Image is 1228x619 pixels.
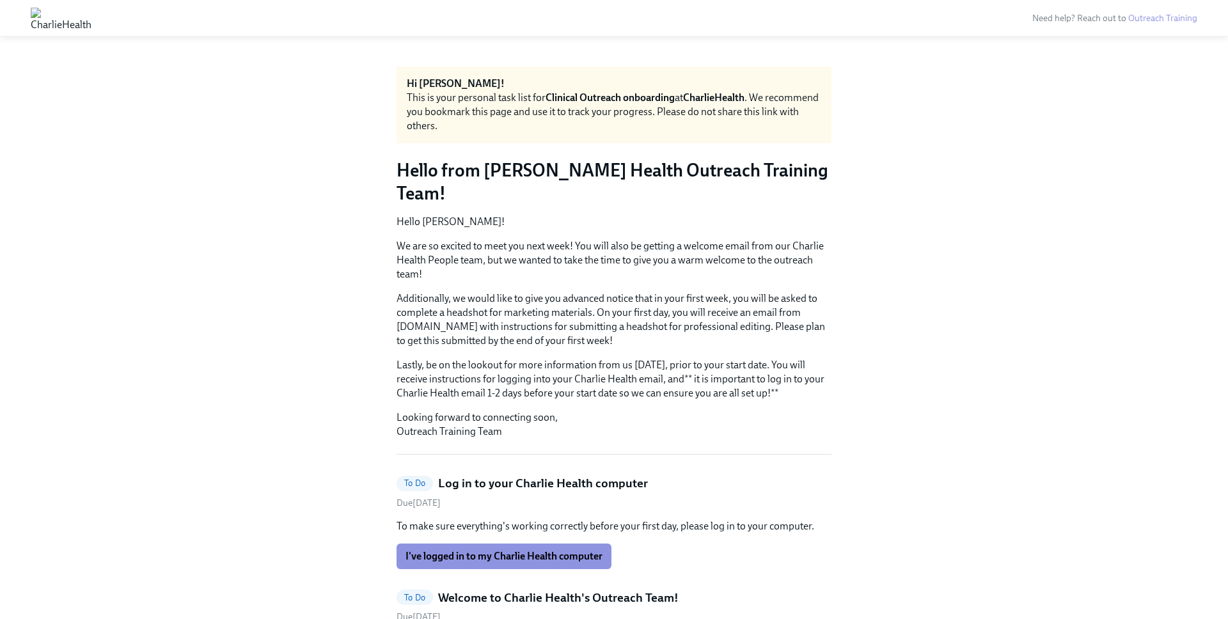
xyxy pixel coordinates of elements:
img: CharlieHealth [31,8,91,28]
span: To Do [397,593,433,602]
button: I've logged in to my Charlie Health computer [397,544,611,569]
strong: Clinical Outreach onboarding [546,91,675,104]
span: To Do [397,478,433,488]
h5: Welcome to Charlie Health's Outreach Team! [438,590,679,606]
p: Additionally, we would like to give you advanced notice that in your first week, you will be aske... [397,292,831,348]
p: Lastly, be on the lookout for more information from us [DATE], prior to your start date. You will... [397,358,831,400]
a: To DoLog in to your Charlie Health computerDue[DATE] [397,475,831,509]
span: I've logged in to my Charlie Health computer [405,550,602,563]
p: Looking forward to connecting soon, Outreach Training Team [397,411,831,439]
strong: CharlieHealth [683,91,744,104]
p: To make sure everything's working correctly before your first day, please log in to your computer. [397,519,831,533]
p: Hello [PERSON_NAME]! [397,215,831,229]
a: Outreach Training [1128,13,1197,24]
div: This is your personal task list for at . We recommend you bookmark this page and use it to track ... [407,91,821,133]
p: We are so excited to meet you next week! You will also be getting a welcome email from our Charli... [397,239,831,281]
strong: Hi [PERSON_NAME]! [407,77,505,90]
span: Monday, September 22nd 2025, 10:00 am [397,498,441,508]
span: Need help? Reach out to [1032,13,1197,24]
h5: Log in to your Charlie Health computer [438,475,648,492]
h3: Hello from [PERSON_NAME] Health Outreach Training Team! [397,159,831,205]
